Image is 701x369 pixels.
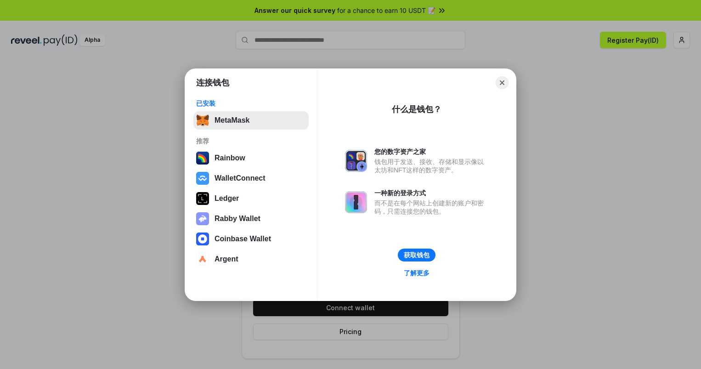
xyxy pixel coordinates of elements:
button: Close [496,76,509,89]
div: MetaMask [215,116,249,125]
button: Coinbase Wallet [193,230,309,248]
div: 推荐 [196,137,306,145]
div: 已安装 [196,99,306,108]
button: Ledger [193,189,309,208]
button: MetaMask [193,111,309,130]
img: svg+xml,%3Csvg%20xmlns%3D%22http%3A%2F%2Fwww.w3.org%2F2000%2Fsvg%22%20fill%3D%22none%22%20viewBox... [345,191,367,213]
img: svg+xml,%3Csvg%20width%3D%2228%22%20height%3D%2228%22%20viewBox%3D%220%200%2028%2028%22%20fill%3D... [196,172,209,185]
img: svg+xml,%3Csvg%20width%3D%2228%22%20height%3D%2228%22%20viewBox%3D%220%200%2028%2028%22%20fill%3D... [196,233,209,245]
button: Argent [193,250,309,268]
button: 获取钱包 [398,249,435,261]
button: Rainbow [193,149,309,167]
div: 而不是在每个网站上创建新的账户和密码，只需连接您的钱包。 [374,199,488,216]
div: 钱包用于发送、接收、存储和显示像以太坊和NFT这样的数字资产。 [374,158,488,174]
div: Ledger [215,194,239,203]
div: 了解更多 [404,269,430,277]
div: 一种新的登录方式 [374,189,488,197]
img: svg+xml,%3Csvg%20xmlns%3D%22http%3A%2F%2Fwww.w3.org%2F2000%2Fsvg%22%20fill%3D%22none%22%20viewBox... [196,212,209,225]
div: Rabby Wallet [215,215,260,223]
a: 了解更多 [398,267,435,279]
img: svg+xml,%3Csvg%20fill%3D%22none%22%20height%3D%2233%22%20viewBox%3D%220%200%2035%2033%22%20width%... [196,114,209,127]
img: svg+xml,%3Csvg%20xmlns%3D%22http%3A%2F%2Fwww.w3.org%2F2000%2Fsvg%22%20width%3D%2228%22%20height%3... [196,192,209,205]
button: Rabby Wallet [193,210,309,228]
div: Rainbow [215,154,245,162]
button: WalletConnect [193,169,309,187]
div: WalletConnect [215,174,266,182]
h1: 连接钱包 [196,77,229,88]
img: svg+xml,%3Csvg%20xmlns%3D%22http%3A%2F%2Fwww.w3.org%2F2000%2Fsvg%22%20fill%3D%22none%22%20viewBox... [345,150,367,172]
div: 什么是钱包？ [392,104,441,115]
div: 获取钱包 [404,251,430,259]
div: Argent [215,255,238,263]
img: svg+xml,%3Csvg%20width%3D%2228%22%20height%3D%2228%22%20viewBox%3D%220%200%2028%2028%22%20fill%3D... [196,253,209,266]
div: 您的数字资产之家 [374,148,488,156]
div: Coinbase Wallet [215,235,271,243]
img: svg+xml,%3Csvg%20width%3D%22120%22%20height%3D%22120%22%20viewBox%3D%220%200%20120%20120%22%20fil... [196,152,209,165]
